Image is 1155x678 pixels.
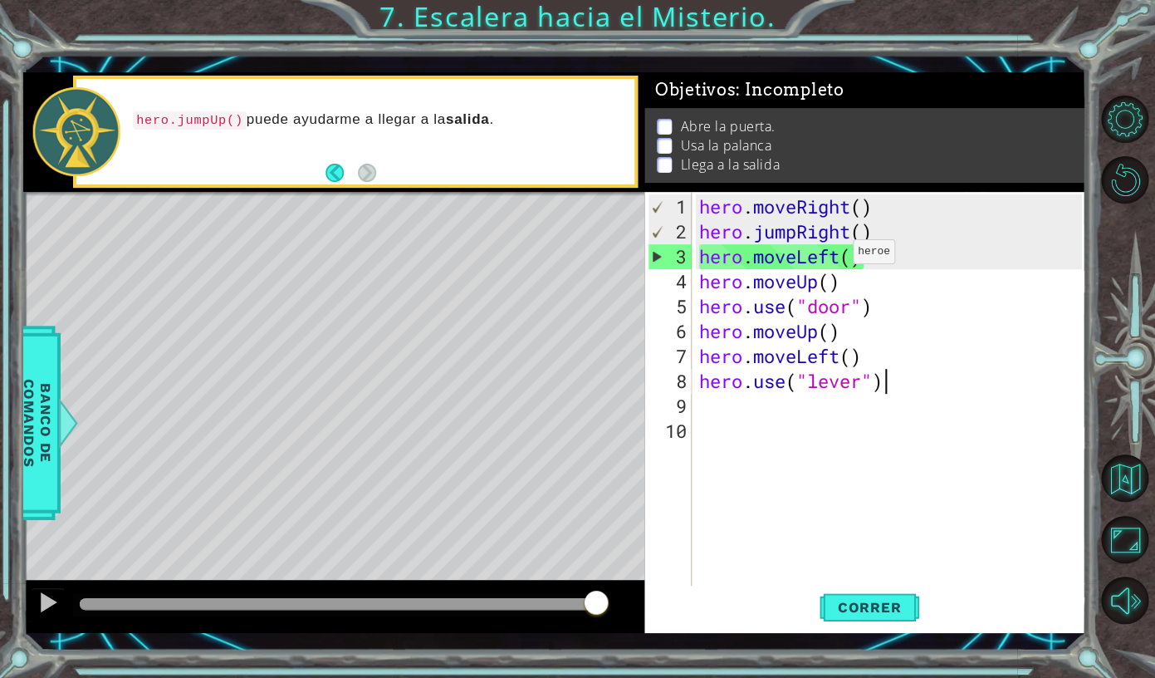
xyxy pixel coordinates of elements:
[1101,516,1148,563] button: Maximizar Navegador
[1103,448,1155,508] a: Volver al Mapa
[820,586,919,630] button: Shift+Enter: Ejecutar código actual.
[358,164,376,182] button: Next
[133,111,623,130] p: puede ayudarme a llegar a la .
[446,111,489,127] strong: salida
[648,369,692,394] div: 8
[648,194,692,219] div: 1
[736,80,844,100] span: : Incompleto
[680,136,771,155] p: Usa la palanca
[648,294,692,319] div: 5
[32,587,65,621] button: ⌘ + P: Play
[133,111,247,130] code: hero.jumpUp()
[16,337,59,508] span: Banco de comandos
[858,245,890,258] code: heroe
[648,344,692,369] div: 7
[821,599,918,616] span: Correr
[648,419,692,444] div: 10
[1101,96,1148,143] button: Opciones del Nivel
[648,319,692,344] div: 6
[1101,454,1148,502] button: Volver al Mapa
[648,394,692,419] div: 9
[648,244,692,269] div: 3
[648,269,692,294] div: 4
[680,155,779,174] p: Llega a la salida
[325,164,358,182] button: Back
[655,80,844,101] span: Objetivos
[648,219,692,244] div: 2
[680,117,775,135] p: Abre la puerta.
[1101,577,1148,624] button: Silencio
[1101,156,1148,204] button: Reiniciar nivel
